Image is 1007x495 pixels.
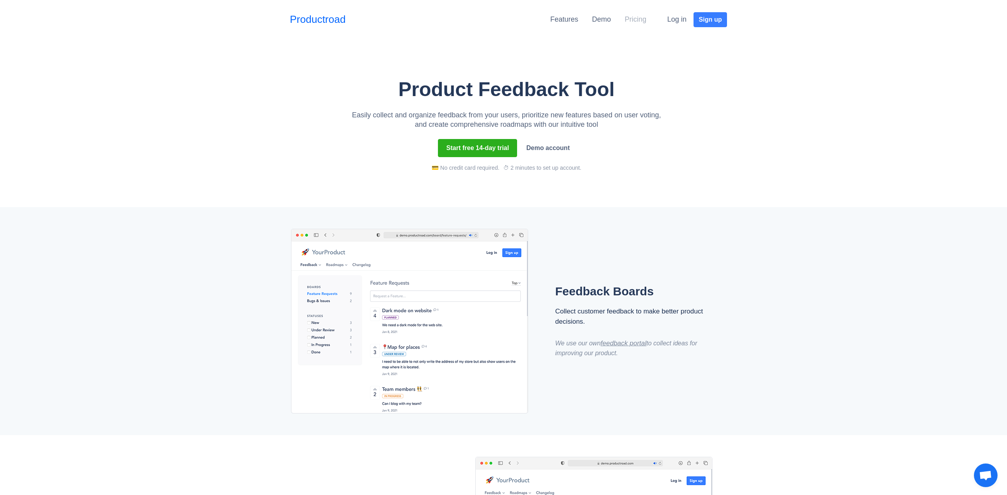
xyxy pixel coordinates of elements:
h2: Feedback Boards [555,284,708,298]
div: Collect customer feedback to make better product decisions. [555,306,708,326]
div: We use our own to collect ideas for improving our product. [555,338,708,358]
a: Open chat [974,463,998,487]
a: Pricing [625,15,646,23]
span: 💳 No credit card required. [432,165,499,171]
p: Easily collect and organize feedback from your users, prioritize new features based on user votin... [349,110,664,129]
a: Demo account [521,141,575,156]
img: Productroad Feedback Board [291,229,528,413]
a: feedback portal [601,339,646,347]
span: ⏱ 2 minutes to set up account. [503,165,581,171]
button: Start free 14-day trial [438,139,517,157]
button: Sign up [694,12,727,27]
button: Log in [662,11,692,28]
a: Demo [592,15,611,23]
a: Productroad [290,12,346,27]
a: Features [550,15,578,23]
h1: Product Feedback Tool [349,79,664,100]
